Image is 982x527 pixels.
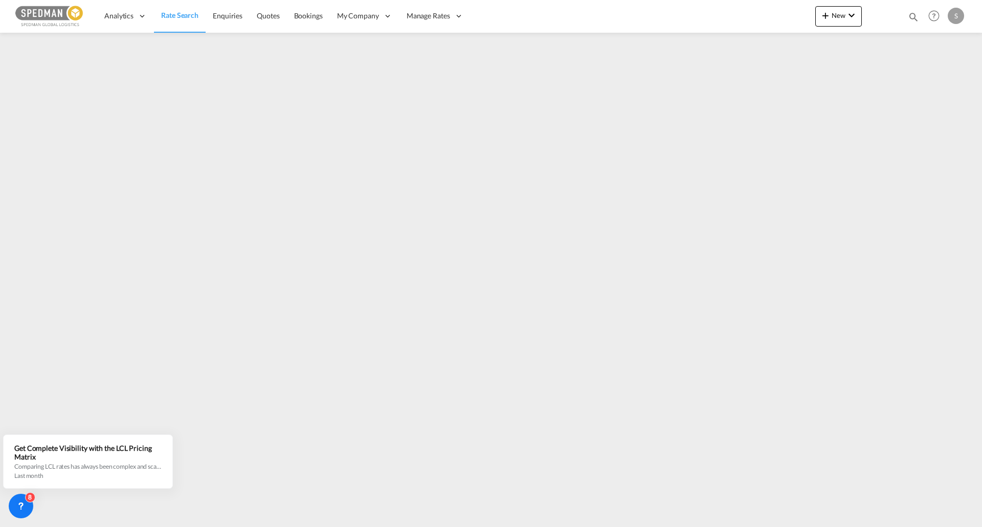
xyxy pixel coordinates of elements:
[213,11,242,20] span: Enquiries
[908,11,919,27] div: icon-magnify
[257,11,279,20] span: Quotes
[815,6,862,27] button: icon-plus 400-fgNewicon-chevron-down
[819,9,832,21] md-icon: icon-plus 400-fg
[925,7,948,26] div: Help
[948,8,964,24] div: S
[925,7,943,25] span: Help
[294,11,323,20] span: Bookings
[908,11,919,22] md-icon: icon-magnify
[407,11,450,21] span: Manage Rates
[15,5,84,28] img: c12ca350ff1b11efb6b291369744d907.png
[845,9,858,21] md-icon: icon-chevron-down
[819,11,858,19] span: New
[161,11,198,19] span: Rate Search
[104,11,133,21] span: Analytics
[337,11,379,21] span: My Company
